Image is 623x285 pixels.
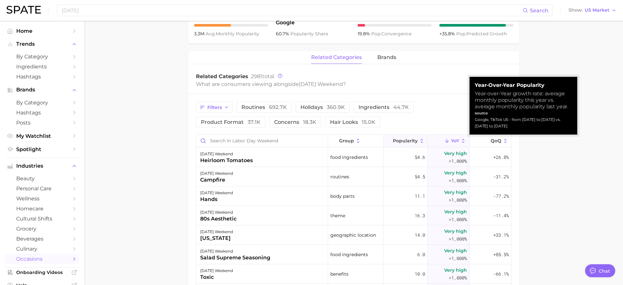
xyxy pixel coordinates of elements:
span: QoQ [491,138,501,143]
div: heirloom tomatoes [200,157,253,164]
span: food ingredients [330,153,368,161]
span: concerns [274,120,316,125]
span: Hashtags [16,110,68,116]
strong: Year-over-Year Popularity [475,82,572,89]
span: 16.3 [415,212,425,220]
input: Search here for a brand, industry, or ingredient [61,5,523,16]
div: [DATE] weekend [200,247,270,255]
span: +33.1% [493,231,509,239]
input: Search in labor day weekend [196,135,328,147]
button: [DATE] weekend[US_STATE]geographic location14.0Very high>1,000%+33.1% [196,225,511,245]
span: >1,000% [449,158,467,164]
span: personal care [16,185,68,192]
div: 80s aesthetic [200,215,237,223]
span: 54.6 [415,153,425,161]
span: Very high [444,149,467,157]
span: 11.1 [415,192,425,200]
span: beauty [16,175,68,182]
a: homecare [5,204,79,214]
span: 360.9k [327,104,345,110]
button: group [328,135,383,147]
span: +35.8% [439,31,456,37]
span: 692.7k [269,104,287,110]
div: [DATE] weekend [200,228,233,236]
span: Popularity [393,138,418,143]
span: +85.5% [493,251,509,258]
button: Filters [196,102,233,113]
div: [DATE] weekend [200,208,237,216]
div: 9 / 10 [439,24,513,27]
span: -66.1% [493,270,509,278]
div: toxic [200,273,233,281]
span: cultural shifts [16,216,68,222]
span: Spotlight [16,146,68,152]
span: group [339,138,354,143]
a: personal care [5,184,79,194]
span: brands [377,54,396,60]
span: US Market [585,8,609,12]
span: homecare [16,206,68,212]
button: [DATE] weekendheirloom tomatoesfood ingredients54.6Very high>1,000%+26.8% [196,148,511,167]
abbr: average [206,31,216,37]
span: food ingredients [330,251,368,258]
span: 10.0 [415,270,425,278]
span: popularity share [290,31,328,37]
div: [DATE] weekend [200,189,233,197]
a: Spotlight [5,144,79,154]
button: [DATE] weekend80s aesthetictheme16.3Very high>1,000%-11.4% [196,206,511,225]
div: 1 / 10 [358,24,432,27]
span: >1,000% [449,177,467,184]
div: hands [200,196,233,203]
abbr: popularity index [371,31,381,37]
span: 15.0k [362,119,375,125]
span: beverages [16,236,68,242]
div: Year-over-Year growth rate: average monthly popularity this year vs. average monthly popularity l... [475,90,572,110]
button: [DATE] weekendsalad supreme seasoningfood ingredients6.0Very high>1,000%+85.5% [196,245,511,264]
span: >1,000% [449,197,467,203]
button: ShowUS Market [567,6,618,15]
span: 3.3m [194,31,206,37]
a: occasions [5,254,79,264]
span: Posts [16,120,68,126]
span: routines [241,105,287,110]
span: product format [201,120,261,125]
a: grocery [5,224,79,234]
span: culinary [16,246,68,252]
button: Popularity [384,135,428,147]
span: 37.1k [248,119,261,125]
div: [DATE] weekend [200,267,233,275]
span: YoY [451,138,459,143]
a: My Watchlist [5,131,79,141]
span: geographic location [330,231,376,239]
a: Hashtags [5,108,79,118]
div: [US_STATE] [200,234,233,242]
span: grocery [16,226,68,232]
span: 19.8% [358,31,371,37]
a: by Category [5,98,79,108]
a: wellness [5,194,79,204]
img: SPATE [6,6,41,14]
a: Ingredients [5,62,79,72]
span: Very high [444,227,467,235]
a: Home [5,26,79,36]
span: >1,000% [449,236,467,242]
span: Filters [207,105,222,110]
span: body parts [330,192,355,200]
div: Google, TikTok US - from [DATE] to [DATE] vs. [DATE] to [DATE] [475,116,572,129]
span: 60.7% [276,31,290,37]
span: +26.8% [493,153,509,161]
span: Related Categories [196,73,248,79]
div: 5 / 10 [194,24,268,27]
span: -77.2% [493,192,509,200]
a: cultural shifts [5,214,79,224]
span: Onboarding Videos [16,269,68,275]
span: >1,000% [449,275,467,281]
span: hair looks [330,120,375,125]
button: [DATE] weekendhandsbody parts11.1Very high>1,000%-77.2% [196,186,511,206]
button: QoQ [470,135,511,147]
span: Show [568,8,583,12]
span: 44.7k [393,104,409,110]
span: Very high [444,266,467,274]
span: 18.3k [303,119,316,125]
span: monthly popularity [206,31,259,37]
